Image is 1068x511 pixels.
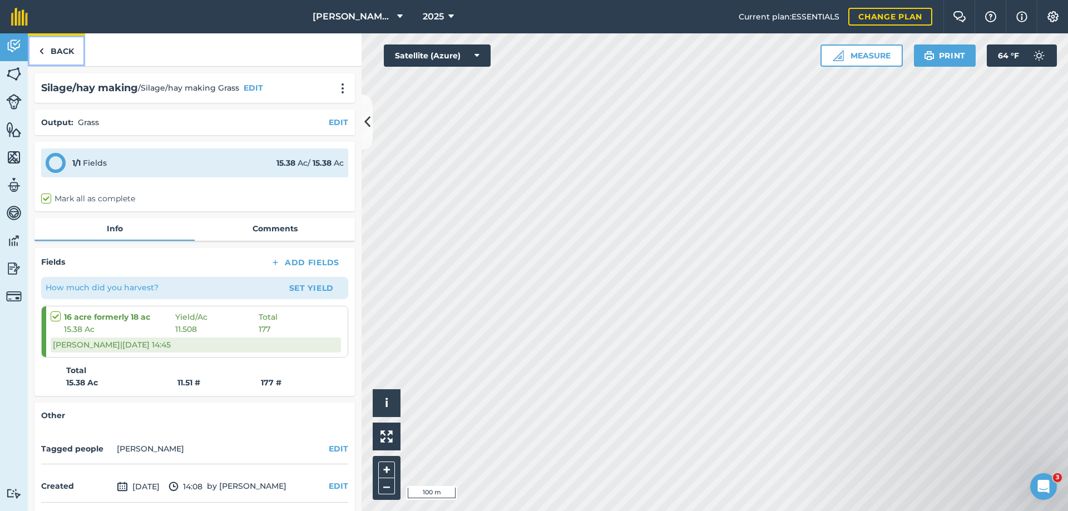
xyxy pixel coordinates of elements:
strong: 15.38 [276,158,295,168]
button: 64 °F [987,44,1057,67]
img: svg+xml;base64,PD94bWwgdmVyc2lvbj0iMS4wIiBlbmNvZGluZz0idXRmLTgiPz4KPCEtLSBHZW5lcmF0b3I6IEFkb2JlIE... [6,289,22,304]
span: 2025 [423,10,444,23]
button: Add Fields [261,255,348,270]
h4: Tagged people [41,443,112,455]
button: – [378,478,395,494]
h2: Silage/hay making [41,80,138,96]
img: Four arrows, one pointing top left, one top right, one bottom right and the last bottom left [380,430,393,443]
span: 11.508 [175,323,259,335]
button: EDIT [244,82,263,94]
a: Info [34,218,195,239]
img: svg+xml;base64,PD94bWwgdmVyc2lvbj0iMS4wIiBlbmNvZGluZz0idXRmLTgiPz4KPCEtLSBHZW5lcmF0b3I6IEFkb2JlIE... [117,480,128,493]
div: [PERSON_NAME] | [DATE] 14:45 [51,338,341,352]
img: svg+xml;base64,PHN2ZyB4bWxucz0iaHR0cDovL3d3dy53My5vcmcvMjAwMC9zdmciIHdpZHRoPSIyMCIgaGVpZ2h0PSIyNC... [336,83,349,94]
button: Print [914,44,976,67]
strong: 15.38 Ac [66,376,177,389]
strong: 16 acre formerly 18 ac [64,311,175,323]
span: 3 [1053,473,1062,482]
span: / Silage/hay making Grass [138,82,239,94]
label: Mark all as complete [41,193,135,205]
img: Ruler icon [833,50,844,61]
div: Fields [72,157,107,169]
img: svg+xml;base64,PD94bWwgdmVyc2lvbj0iMS4wIiBlbmNvZGluZz0idXRmLTgiPz4KPCEtLSBHZW5lcmF0b3I6IEFkb2JlIE... [6,232,22,249]
img: svg+xml;base64,PHN2ZyB4bWxucz0iaHR0cDovL3d3dy53My5vcmcvMjAwMC9zdmciIHdpZHRoPSIxOSIgaGVpZ2h0PSIyNC... [924,49,934,62]
img: A question mark icon [984,11,997,22]
img: svg+xml;base64,PD94bWwgdmVyc2lvbj0iMS4wIiBlbmNvZGluZz0idXRmLTgiPz4KPCEtLSBHZW5lcmF0b3I6IEFkb2JlIE... [6,177,22,194]
strong: 11.51 # [177,376,261,389]
img: svg+xml;base64,PD94bWwgdmVyc2lvbj0iMS4wIiBlbmNvZGluZz0idXRmLTgiPz4KPCEtLSBHZW5lcmF0b3I6IEFkb2JlIE... [1028,44,1050,67]
img: fieldmargin Logo [11,8,28,26]
button: Set Yield [279,279,344,297]
img: svg+xml;base64,PHN2ZyB4bWxucz0iaHR0cDovL3d3dy53My5vcmcvMjAwMC9zdmciIHdpZHRoPSI1NiIgaGVpZ2h0PSI2MC... [6,149,22,166]
a: Back [28,33,85,66]
a: Change plan [848,8,932,26]
button: EDIT [329,443,348,455]
div: by [PERSON_NAME] [41,471,348,503]
h4: Fields [41,256,65,268]
iframe: Intercom live chat [1030,473,1057,500]
li: [PERSON_NAME] [117,443,184,455]
button: EDIT [329,480,348,492]
span: Current plan : ESSENTIALS [739,11,839,23]
img: svg+xml;base64,PHN2ZyB4bWxucz0iaHR0cDovL3d3dy53My5vcmcvMjAwMC9zdmciIHdpZHRoPSI1NiIgaGVpZ2h0PSI2MC... [6,66,22,82]
span: Total [259,311,278,323]
span: 64 ° F [998,44,1019,67]
img: svg+xml;base64,PD94bWwgdmVyc2lvbj0iMS4wIiBlbmNvZGluZz0idXRmLTgiPz4KPCEtLSBHZW5lcmF0b3I6IEFkb2JlIE... [6,488,22,499]
span: 177 [259,323,270,335]
p: How much did you harvest? [46,281,159,294]
button: Satellite (Azure) [384,44,491,67]
img: svg+xml;base64,PD94bWwgdmVyc2lvbj0iMS4wIiBlbmNvZGluZz0idXRmLTgiPz4KPCEtLSBHZW5lcmF0b3I6IEFkb2JlIE... [169,480,179,493]
button: i [373,389,400,417]
img: A cog icon [1046,11,1060,22]
a: Comments [195,218,355,239]
span: 15.38 Ac [64,323,175,335]
div: Ac / Ac [276,157,344,169]
h4: Other [41,409,348,421]
span: 14:08 [169,480,202,493]
button: + [378,462,395,478]
img: svg+xml;base64,PD94bWwgdmVyc2lvbj0iMS4wIiBlbmNvZGluZz0idXRmLTgiPz4KPCEtLSBHZW5lcmF0b3I6IEFkb2JlIE... [6,38,22,54]
strong: 15.38 [313,158,332,168]
p: Grass [78,116,99,128]
img: svg+xml;base64,PD94bWwgdmVyc2lvbj0iMS4wIiBlbmNvZGluZz0idXRmLTgiPz4KPCEtLSBHZW5lcmF0b3I6IEFkb2JlIE... [6,94,22,110]
img: svg+xml;base64,PD94bWwgdmVyc2lvbj0iMS4wIiBlbmNvZGluZz0idXRmLTgiPz4KPCEtLSBHZW5lcmF0b3I6IEFkb2JlIE... [6,205,22,221]
img: Two speech bubbles overlapping with the left bubble in the forefront [953,11,966,22]
button: Measure [820,44,903,67]
button: EDIT [329,116,348,128]
strong: Total [66,364,86,376]
img: svg+xml;base64,PD94bWwgdmVyc2lvbj0iMS4wIiBlbmNvZGluZz0idXRmLTgiPz4KPCEtLSBHZW5lcmF0b3I6IEFkb2JlIE... [6,260,22,277]
span: Yield / Ac [175,311,259,323]
strong: 177 # [261,378,281,388]
span: [PERSON_NAME][GEOGRAPHIC_DATA][PERSON_NAME] [313,10,393,23]
img: svg+xml;base64,PHN2ZyB4bWxucz0iaHR0cDovL3d3dy53My5vcmcvMjAwMC9zdmciIHdpZHRoPSIxNyIgaGVpZ2h0PSIxNy... [1016,10,1027,23]
h4: Created [41,480,112,492]
span: i [385,396,388,410]
span: [DATE] [117,480,160,493]
h4: Output : [41,116,73,128]
img: svg+xml;base64,PHN2ZyB4bWxucz0iaHR0cDovL3d3dy53My5vcmcvMjAwMC9zdmciIHdpZHRoPSI5IiBoZWlnaHQ9IjI0Ii... [39,44,44,58]
img: svg+xml;base64,PHN2ZyB4bWxucz0iaHR0cDovL3d3dy53My5vcmcvMjAwMC9zdmciIHdpZHRoPSI1NiIgaGVpZ2h0PSI2MC... [6,121,22,138]
strong: 1 / 1 [72,158,81,168]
